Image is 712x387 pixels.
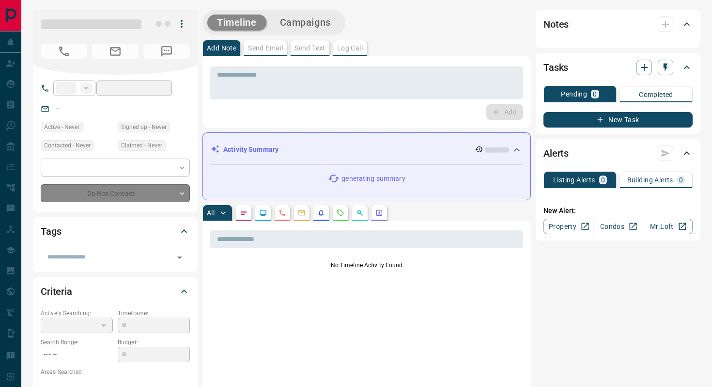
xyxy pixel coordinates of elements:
p: Search Range: [41,338,113,347]
span: No Number [41,44,87,59]
p: -- - -- [41,347,113,363]
p: 0 [679,177,683,183]
h2: Notes [543,16,569,32]
div: Do Not Contact [41,184,190,202]
p: Pending [561,91,587,97]
button: Open [173,251,186,264]
a: Mr.Loft [643,219,693,234]
button: New Task [543,112,693,128]
svg: Emails [298,209,306,217]
a: -- [56,105,60,113]
div: Tasks [543,56,693,79]
a: Property [543,219,593,234]
div: Tags [41,220,190,243]
p: New Alert: [543,206,693,216]
span: Active - Never [44,122,79,132]
svg: Notes [240,209,248,217]
p: All [207,210,215,216]
h2: Tags [41,224,61,239]
p: Timeframe: [118,309,190,318]
p: 0 [601,177,605,183]
p: 0 [593,91,597,97]
p: No Timeline Activity Found [210,261,523,270]
span: No Number [143,44,190,59]
p: Budget: [118,338,190,347]
p: Listing Alerts [553,177,595,183]
svg: Agent Actions [375,209,383,217]
h2: Criteria [41,284,72,299]
svg: Opportunities [356,209,364,217]
button: Timeline [207,15,266,31]
p: Completed [639,91,673,98]
svg: Lead Browsing Activity [259,209,267,217]
p: Add Note [207,45,236,51]
div: Criteria [41,280,190,303]
p: generating summary [341,174,405,184]
div: Alerts [543,142,693,165]
span: Contacted - Never [44,141,91,150]
span: No Email [92,44,139,59]
svg: Calls [279,209,286,217]
p: Activity Summary [223,145,279,155]
span: Claimed - Never [121,141,162,150]
p: Areas Searched: [41,368,190,376]
svg: Listing Alerts [317,209,325,217]
button: Campaigns [270,15,341,31]
p: Building Alerts [627,177,673,183]
h2: Alerts [543,145,569,161]
a: Condos [593,219,643,234]
span: Signed up - Never [121,122,167,132]
svg: Requests [337,209,344,217]
div: Notes [543,13,693,36]
h2: Tasks [543,60,568,75]
p: Actively Searching: [41,309,113,318]
div: Activity Summary [211,141,523,159]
